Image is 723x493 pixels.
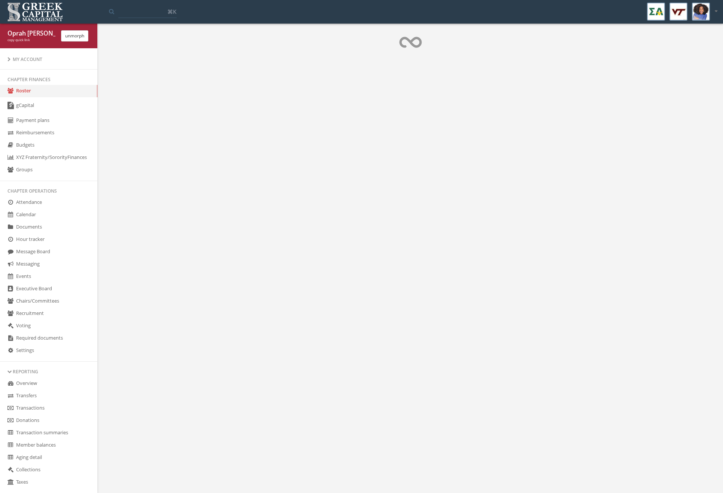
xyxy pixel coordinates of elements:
[7,38,55,43] div: copy quick link
[7,56,90,62] div: My Account
[61,30,88,42] button: unmorph
[7,368,90,375] div: Reporting
[167,8,176,15] span: ⌘K
[7,29,55,38] div: Oprah [PERSON_NAME]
